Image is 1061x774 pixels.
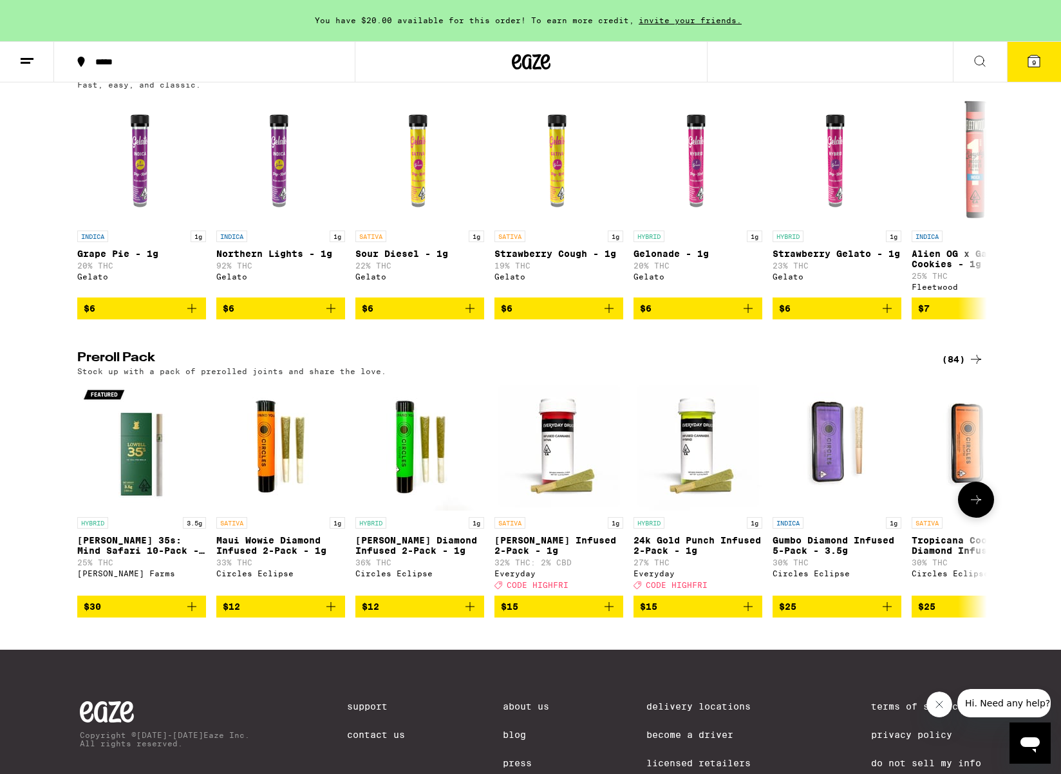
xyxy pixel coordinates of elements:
[355,272,484,281] div: Gelato
[773,95,901,297] a: Open page for Strawberry Gelato - 1g from Gelato
[912,382,1040,596] a: Open page for Tropicana Cookies Diamond Infused 5-Pack - 3.5g from Circles Eclipse
[640,601,657,612] span: $15
[773,517,803,529] p: INDICA
[77,558,206,567] p: 25% THC
[77,249,206,259] p: Grape Pie - 1g
[77,596,206,618] button: Add to bag
[773,535,901,556] p: Gumbo Diamond Infused 5-Pack - 3.5g
[216,297,345,319] button: Add to bag
[773,261,901,270] p: 23% THC
[84,601,101,612] span: $30
[77,367,386,375] p: Stock up with a pack of prerolled joints and share the love.
[216,517,247,529] p: SATIVA
[77,382,206,596] a: Open page for Lowell 35s: Mind Safari 10-Pack - 3.5g from Lowell Farms
[926,692,952,717] iframe: Close message
[347,701,405,712] a: Support
[77,517,108,529] p: HYBRID
[634,261,762,270] p: 20% THC
[355,569,484,578] div: Circles Eclipse
[216,272,345,281] div: Gelato
[773,249,901,259] p: Strawberry Gelato - 1g
[747,231,762,242] p: 1g
[634,535,762,556] p: 24k Gold Punch Infused 2-Pack - 1g
[912,558,1040,567] p: 30% THC
[773,95,901,224] img: Gelato - Strawberry Gelato - 1g
[77,95,206,297] a: Open page for Grape Pie - 1g from Gelato
[501,303,512,314] span: $6
[216,261,345,270] p: 92% THC
[912,95,1040,297] a: Open page for Alien OG x Garlic Cookies - 1g from Fleetwood
[773,231,803,242] p: HYBRID
[640,303,652,314] span: $6
[886,517,901,529] p: 1g
[779,303,791,314] span: $6
[355,596,484,618] button: Add to bag
[773,382,901,596] a: Open page for Gumbo Diamond Infused 5-Pack - 3.5g from Circles Eclipse
[494,95,623,224] img: Gelato - Strawberry Cough - 1g
[507,581,568,589] span: CODE HIGHFRI
[912,535,1040,556] p: Tropicana Cookies Diamond Infused 5-Pack - 3.5g
[773,569,901,578] div: Circles Eclipse
[912,297,1040,319] button: Add to bag
[355,297,484,319] button: Add to bag
[330,517,345,529] p: 1g
[912,272,1040,280] p: 25% THC
[634,569,762,578] div: Everyday
[77,382,206,511] img: Lowell Farms - Lowell 35s: Mind Safari 10-Pack - 3.5g
[503,758,549,768] a: Press
[886,231,901,242] p: 1g
[871,758,981,768] a: Do Not Sell My Info
[634,517,664,529] p: HYBRID
[634,95,762,297] a: Open page for Gelonade - 1g from Gelato
[912,517,943,529] p: SATIVA
[84,303,95,314] span: $6
[918,601,935,612] span: $25
[216,558,345,567] p: 33% THC
[912,382,1040,511] img: Circles Eclipse - Tropicana Cookies Diamond Infused 5-Pack - 3.5g
[503,730,549,740] a: Blog
[634,249,762,259] p: Gelonade - 1g
[223,303,234,314] span: $6
[747,517,762,529] p: 1g
[355,558,484,567] p: 36% THC
[223,601,240,612] span: $12
[773,297,901,319] button: Add to bag
[494,558,623,567] p: 32% THC: 2% CBD
[494,249,623,259] p: Strawberry Cough - 1g
[912,95,1040,224] img: Fleetwood - Alien OG x Garlic Cookies - 1g
[608,517,623,529] p: 1g
[634,272,762,281] div: Gelato
[871,730,981,740] a: Privacy Policy
[646,581,708,589] span: CODE HIGHFRI
[646,758,774,768] a: Licensed Retailers
[216,382,345,596] a: Open page for Maui Wowie Diamond Infused 2-Pack - 1g from Circles Eclipse
[216,569,345,578] div: Circles Eclipse
[362,601,379,612] span: $12
[608,231,623,242] p: 1g
[494,95,623,297] a: Open page for Strawberry Cough - 1g from Gelato
[494,231,525,242] p: SATIVA
[494,382,623,596] a: Open page for Jack Herer Infused 2-Pack - 1g from Everyday
[773,272,901,281] div: Gelato
[773,558,901,567] p: 30% THC
[315,16,634,24] span: You have $20.00 available for this order! To earn more credit,
[77,261,206,270] p: 20% THC
[912,569,1040,578] div: Circles Eclipse
[646,701,774,712] a: Delivery Locations
[216,382,345,511] img: Circles Eclipse - Maui Wowie Diamond Infused 2-Pack - 1g
[957,689,1051,717] iframe: Message from company
[355,249,484,259] p: Sour Diesel - 1g
[494,382,623,511] img: Everyday - Jack Herer Infused 2-Pack - 1g
[634,558,762,567] p: 27% THC
[634,596,762,618] button: Add to bag
[216,596,345,618] button: Add to bag
[494,272,623,281] div: Gelato
[355,95,484,224] img: Gelato - Sour Diesel - 1g
[80,731,250,748] p: Copyright © [DATE]-[DATE] Eaze Inc. All rights reserved.
[355,261,484,270] p: 22% THC
[912,249,1040,269] p: Alien OG x Garlic Cookies - 1g
[942,352,984,367] a: (84)
[77,535,206,556] p: [PERSON_NAME] 35s: Mind Safari 10-Pack - 3.5g
[216,535,345,556] p: Maui Wowie Diamond Infused 2-Pack - 1g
